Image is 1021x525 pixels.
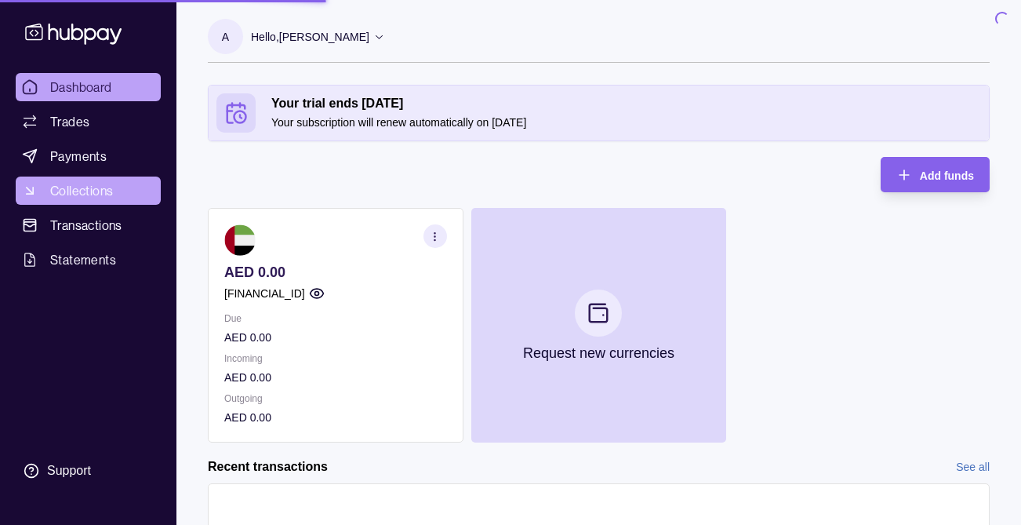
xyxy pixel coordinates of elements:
a: Trades [16,108,161,136]
p: Outgoing [224,390,447,407]
span: Collections [50,181,113,200]
p: [FINANCIAL_ID] [224,285,305,302]
p: AED 0.00 [224,409,447,426]
a: Dashboard [16,73,161,101]
h2: Recent transactions [208,458,328,476]
span: Payments [50,147,107,166]
p: Request new currencies [523,345,674,362]
p: Hello, [PERSON_NAME] [251,28,369,46]
h2: Your trial ends [DATE] [271,95,981,112]
span: Trades [50,112,89,131]
a: Transactions [16,211,161,239]
span: Add funds [920,170,974,182]
a: Collections [16,177,161,205]
span: Transactions [50,216,122,235]
a: Payments [16,142,161,170]
p: Incoming [224,350,447,367]
img: ae [224,224,256,256]
a: See all [956,458,990,476]
a: Statements [16,246,161,274]
p: Due [224,310,447,327]
p: AED 0.00 [224,369,447,386]
button: Add funds [881,157,990,192]
p: AED 0.00 [224,264,447,281]
p: Your subscription will renew automatically on [DATE] [271,114,981,131]
div: Support [47,462,91,479]
span: Statements [50,250,116,269]
p: A [222,28,229,46]
a: Support [16,454,161,487]
span: Dashboard [50,78,112,97]
p: AED 0.00 [224,329,447,346]
button: Request new currencies [471,208,727,443]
